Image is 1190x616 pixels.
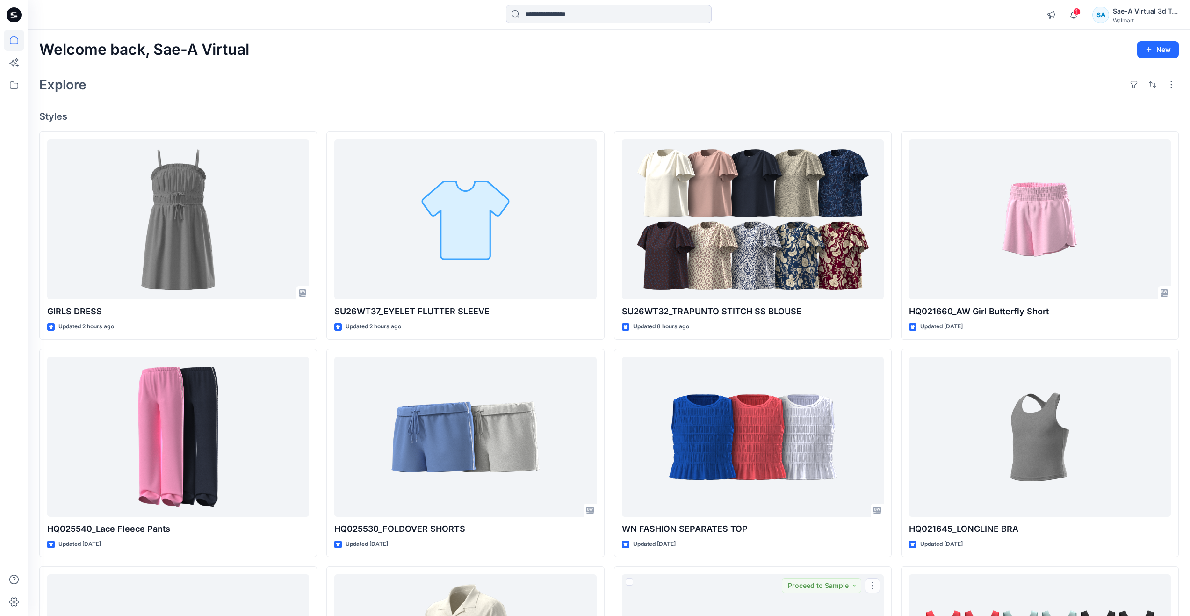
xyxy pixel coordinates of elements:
[39,111,1179,122] h4: Styles
[633,539,676,549] p: Updated [DATE]
[39,77,87,92] h2: Explore
[1113,17,1178,24] div: Walmart
[47,357,309,517] a: HQ025540_Lace Fleece Pants
[334,139,596,300] a: SU26WT37_EYELET FLUTTER SLEEVE
[909,522,1171,536] p: HQ021645_LONGLINE BRA
[920,539,963,549] p: Updated [DATE]
[633,322,689,332] p: Updated 8 hours ago
[622,139,884,300] a: SU26WT32_TRAPUNTO STITCH SS BLOUSE
[909,139,1171,300] a: HQ021660_AW Girl Butterfly Short
[47,305,309,318] p: GIRLS DRESS
[1092,7,1109,23] div: SA
[622,522,884,536] p: WN FASHION SEPARATES TOP
[334,357,596,517] a: HQ025530_FOLDOVER SHORTS
[346,539,388,549] p: Updated [DATE]
[1073,8,1081,15] span: 1
[58,539,101,549] p: Updated [DATE]
[47,522,309,536] p: HQ025540_Lace Fleece Pants
[622,357,884,517] a: WN FASHION SEPARATES TOP
[346,322,401,332] p: Updated 2 hours ago
[920,322,963,332] p: Updated [DATE]
[39,41,249,58] h2: Welcome back, Sae-A Virtual
[622,305,884,318] p: SU26WT32_TRAPUNTO STITCH SS BLOUSE
[909,357,1171,517] a: HQ021645_LONGLINE BRA
[58,322,114,332] p: Updated 2 hours ago
[1137,41,1179,58] button: New
[1113,6,1178,17] div: Sae-A Virtual 3d Team
[334,522,596,536] p: HQ025530_FOLDOVER SHORTS
[334,305,596,318] p: SU26WT37_EYELET FLUTTER SLEEVE
[909,305,1171,318] p: HQ021660_AW Girl Butterfly Short
[47,139,309,300] a: GIRLS DRESS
